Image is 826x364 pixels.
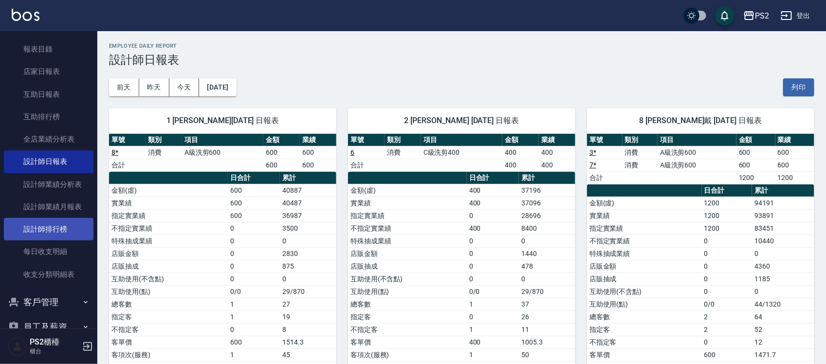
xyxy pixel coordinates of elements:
[755,10,769,22] div: PS2
[4,106,93,128] a: 互助排行榜
[228,323,280,336] td: 0
[280,247,336,260] td: 2830
[752,348,814,361] td: 1471.7
[228,260,280,273] td: 0
[467,172,519,184] th: 日合計
[228,310,280,323] td: 1
[587,134,623,146] th: 單號
[280,323,336,336] td: 8
[587,273,702,285] td: 店販抽成
[109,78,139,96] button: 前天
[109,310,228,323] td: 指定客
[702,247,753,260] td: 0
[587,260,702,273] td: 店販金額
[752,235,814,247] td: 10440
[228,348,280,361] td: 1
[587,247,702,260] td: 特殊抽成業績
[228,197,280,209] td: 600
[280,222,336,235] td: 3500
[348,235,467,247] td: 特殊抽成業績
[109,197,228,209] td: 實業績
[228,184,280,197] td: 600
[752,273,814,285] td: 1185
[658,159,736,171] td: A級洗剪600
[280,273,336,285] td: 0
[715,6,734,25] button: save
[109,285,228,298] td: 互助使用(點)
[350,148,354,156] a: 6
[348,184,467,197] td: 金額(虛)
[775,171,814,184] td: 1200
[182,146,263,159] td: A級洗剪600
[702,273,753,285] td: 0
[263,134,300,146] th: 金額
[702,260,753,273] td: 0
[228,336,280,348] td: 600
[736,146,775,159] td: 600
[519,172,575,184] th: 累計
[280,235,336,247] td: 0
[4,240,93,263] a: 每日收支明細
[4,173,93,196] a: 設計師業績分析表
[783,78,814,96] button: 列印
[121,116,325,126] span: 1 [PERSON_NAME][DATE] 日報表
[752,336,814,348] td: 12
[502,146,539,159] td: 400
[752,197,814,209] td: 94191
[300,146,336,159] td: 600
[519,184,575,197] td: 37196
[263,146,300,159] td: 600
[385,134,421,146] th: 類別
[519,247,575,260] td: 1440
[348,222,467,235] td: 不指定實業績
[348,134,575,172] table: a dense table
[228,298,280,310] td: 1
[467,310,519,323] td: 0
[519,310,575,323] td: 26
[348,134,385,146] th: 單號
[467,336,519,348] td: 400
[467,298,519,310] td: 1
[467,348,519,361] td: 1
[519,209,575,222] td: 28696
[467,260,519,273] td: 0
[587,348,702,361] td: 客單價
[139,78,169,96] button: 昨天
[502,159,539,171] td: 400
[587,197,702,209] td: 金額(虛)
[169,78,200,96] button: 今天
[109,159,146,171] td: 合計
[263,159,300,171] td: 600
[519,285,575,298] td: 29/870
[599,116,803,126] span: 8 [PERSON_NAME]戴 [DATE] 日報表
[348,323,467,336] td: 不指定客
[539,146,575,159] td: 400
[4,60,93,83] a: 店家日報表
[658,146,736,159] td: A級洗剪600
[348,247,467,260] td: 店販金額
[519,336,575,348] td: 1005.3
[228,235,280,247] td: 0
[519,197,575,209] td: 37096
[587,134,814,184] table: a dense table
[752,323,814,336] td: 52
[739,6,773,26] button: PS2
[587,235,702,247] td: 不指定實業績
[4,38,93,60] a: 報表目錄
[519,348,575,361] td: 50
[775,134,814,146] th: 業績
[228,209,280,222] td: 600
[752,285,814,298] td: 0
[348,348,467,361] td: 客項次(服務)
[280,260,336,273] td: 875
[587,310,702,323] td: 總客數
[702,235,753,247] td: 0
[280,184,336,197] td: 40887
[109,184,228,197] td: 金額(虛)
[4,218,93,240] a: 設計師排行榜
[385,146,421,159] td: 消費
[109,134,146,146] th: 單號
[109,323,228,336] td: 不指定客
[4,290,93,315] button: 客戶管理
[300,134,336,146] th: 業績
